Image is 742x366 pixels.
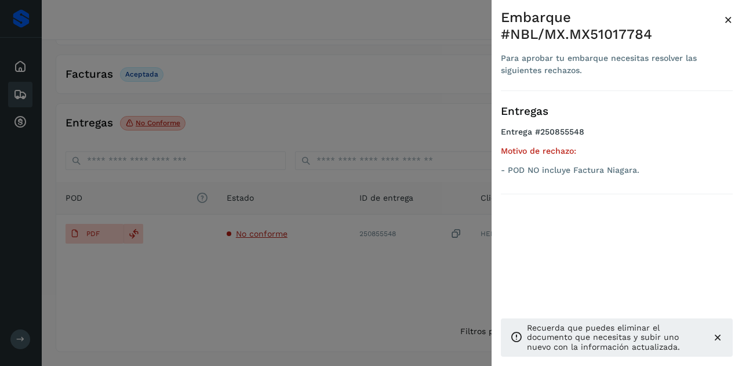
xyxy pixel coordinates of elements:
h4: Entrega #250855548 [501,127,733,146]
div: Embarque #NBL/MX.MX51017784 [501,9,724,43]
div: Para aprobar tu embarque necesitas resolver las siguientes rechazos. [501,52,724,77]
h5: Motivo de rechazo: [501,146,733,156]
button: Close [724,9,733,30]
p: - POD NO incluye Factura Niagara. [501,165,733,175]
h3: Entregas [501,105,733,118]
span: × [724,12,733,28]
p: Recuerda que puedes eliminar el documento que necesitas y subir uno nuevo con la información actu... [527,323,703,352]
